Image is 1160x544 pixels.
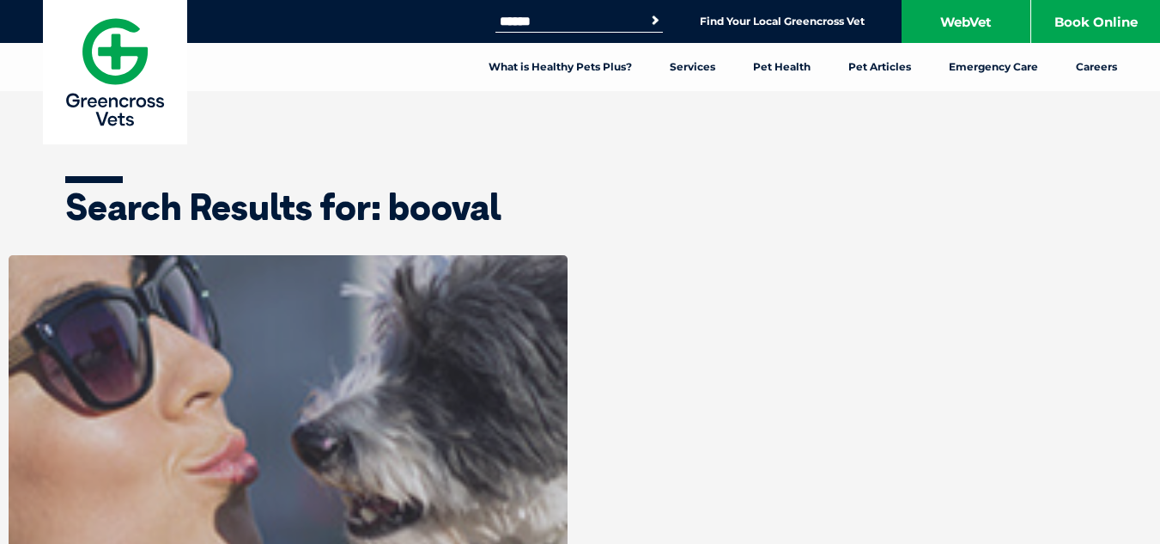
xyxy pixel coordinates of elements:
a: Pet Health [734,43,829,91]
a: Careers [1057,43,1136,91]
button: Search [647,12,664,29]
a: Find Your Local Greencross Vet [700,15,865,28]
a: What is Healthy Pets Plus? [470,43,651,91]
h1: Search Results for: booval [65,189,1096,225]
a: Pet Articles [829,43,930,91]
a: Emergency Care [930,43,1057,91]
a: Services [651,43,734,91]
